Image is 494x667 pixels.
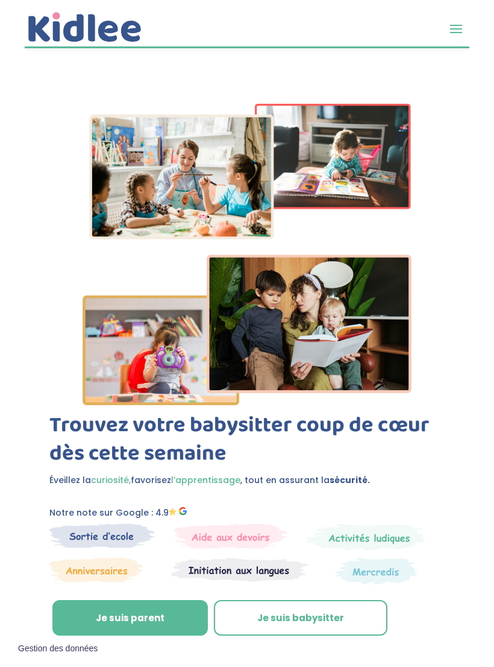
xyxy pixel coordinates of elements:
[214,600,387,636] a: Je suis babysitter
[336,557,417,585] img: Thematique
[49,506,445,520] p: Notre note sur Google : 4.9
[18,643,98,654] span: Gestion des données
[49,473,445,488] p: Éveillez la favorisez , tout en assurant la
[174,523,287,549] img: weekends
[306,523,425,551] img: Mercredi
[52,600,208,636] a: Je suis parent
[330,474,370,486] strong: sécurité.
[49,523,155,548] img: Sortie decole
[49,411,445,474] h1: Trouvez votre babysitter coup de cœur dès cette semaine
[171,557,308,583] img: Atelier thematique
[83,104,411,405] img: Imgs-2
[91,474,131,486] span: curiosité,
[171,474,240,486] span: l’apprentissage
[49,557,143,583] img: Anniversaire
[11,636,105,662] button: Gestion des données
